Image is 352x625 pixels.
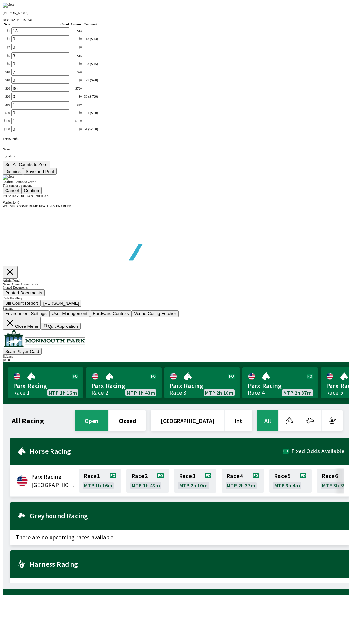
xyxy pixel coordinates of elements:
[10,578,349,593] span: There are no upcoming races available.
[13,390,30,395] div: Race 1
[322,473,338,479] span: Race 6
[83,62,98,66] div: -3 ($-15)
[17,194,52,198] span: ZTUG-Z47Q-Z6FR-XZP7
[3,154,349,158] p: Signature:
[41,300,82,307] button: [PERSON_NAME]
[222,469,264,493] a: Race4MTP 2h 37m
[274,483,300,488] span: MTP 3h 4m
[3,11,349,15] p: [PERSON_NAME]
[30,562,344,567] h2: Harness Racing
[3,168,23,175] button: Dismiss
[41,323,81,330] button: Quit Application
[227,483,255,488] span: MTP 2h 37m
[283,390,312,395] span: MTP 2h 37m
[83,111,98,115] div: -1 ($-50)
[84,473,100,479] span: Race 1
[127,390,155,395] span: MTP 1h 43m
[70,29,82,33] div: $ 13
[10,18,33,21] span: [DATE] 11:23:41
[3,348,42,355] button: Scan Player Card
[174,469,216,493] a: Race3MTP 2h 10m
[3,43,10,51] td: $ 2
[169,390,186,395] div: Race 3
[91,390,108,395] div: Race 2
[169,382,235,390] span: Parx Racing
[8,367,83,398] a: Parx RacingRace 1MTP 1h 16m
[3,286,349,289] div: Printed Documents
[11,22,69,26] th: Count
[3,76,10,84] td: $ 10
[3,161,50,168] button: Set All Counts to Zero
[151,410,224,431] button: [GEOGRAPHIC_DATA]
[242,367,318,398] a: Parx RacingRace 4MTP 2h 37m
[109,410,146,431] button: closed
[31,481,75,489] span: United States
[3,35,10,43] td: $ 1
[164,367,240,398] a: Parx RacingRace 3MTP 2h 10m
[3,52,10,60] td: $ 5
[75,410,108,431] button: open
[70,103,82,106] div: $ 50
[30,513,344,518] h2: Greyhound Racing
[3,282,349,286] div: Name: Admin Access: write
[83,22,98,26] th: Comment
[3,180,349,184] div: Confirm Counts to Zero?
[86,367,162,398] a: Parx RacingRace 2MTP 1h 43m
[322,483,350,488] span: MTP 3h 35m
[132,483,160,488] span: MTP 1h 43m
[3,204,349,208] div: WARNING SOME DEMO FEATURES ENABLED
[3,194,349,198] div: Public ID:
[16,137,19,141] span: $ 0
[31,472,75,481] span: Parx Racing
[3,330,85,347] img: venue logo
[3,109,10,117] td: $ 50
[205,390,233,395] span: MTP 2h 10m
[227,473,243,479] span: Race 4
[84,483,112,488] span: MTP 1h 16m
[23,168,57,175] button: Save and Print
[179,473,195,479] span: Race 3
[90,310,131,317] button: Hardware Controls
[70,37,82,41] div: $ 0
[126,469,169,493] a: Race2MTP 1h 43m
[70,95,82,98] div: $ 0
[3,147,349,151] p: Name:
[70,54,82,58] div: $ 15
[3,201,349,204] div: Version 1.4.0
[3,68,10,76] td: $ 10
[3,358,349,362] div: $ 0.00
[49,390,77,395] span: MTP 1h 16m
[70,62,82,66] div: $ 0
[3,355,349,358] div: Balance
[12,418,44,423] h1: All Racing
[3,296,349,300] div: Cash Handling
[257,410,278,431] button: All
[225,410,252,431] button: Int
[274,473,290,479] span: Race 5
[91,382,156,390] span: Parx Racing
[79,469,121,493] a: Race1MTP 1h 16m
[83,127,98,131] div: -1 ($-100)
[83,95,98,98] div: -36 ($-720)
[248,382,313,390] span: Parx Racing
[30,449,283,454] h2: Horse Racing
[49,310,90,317] button: User Management
[3,27,10,35] td: $ 1
[70,119,82,123] div: $ 100
[3,184,349,187] div: This cannot be undone
[3,300,41,307] button: Bill Count Report
[326,390,343,395] div: Race 5
[9,137,16,141] span: $ 968
[3,317,41,330] button: Close Menu
[3,125,10,133] td: $ 100
[3,60,10,68] td: $ 5
[269,469,312,493] a: Race5MTP 3h 4m
[3,307,349,310] div: Settings
[131,310,179,317] button: Venue Config Fetcher
[83,37,98,41] div: -13 ($-13)
[70,87,82,90] div: $ 720
[248,390,265,395] div: Race 4
[10,530,349,545] span: There are no upcoming races available.
[83,78,98,82] div: -7 ($-70)
[3,85,10,92] td: $ 20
